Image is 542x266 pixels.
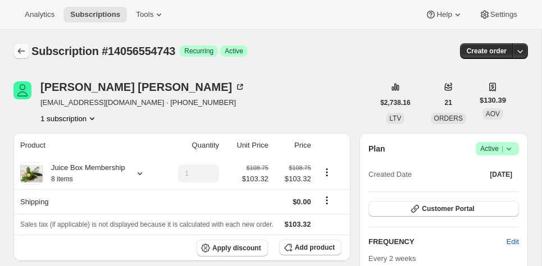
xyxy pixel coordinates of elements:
[51,175,73,183] small: 8 items
[368,254,416,263] span: Every 2 weeks
[212,244,261,253] span: Apply discount
[438,95,459,111] button: 21
[40,113,98,124] button: Product actions
[197,240,268,256] button: Apply discount
[445,98,452,107] span: 21
[472,7,524,22] button: Settings
[225,47,243,56] span: Active
[434,114,463,122] span: ORDERS
[129,7,171,22] button: Tools
[13,81,31,99] span: Ginny Henry
[63,7,127,22] button: Subscriptions
[289,164,311,171] small: $108.75
[502,144,503,153] span: |
[368,236,507,247] h2: FREQUENCY
[13,43,29,59] button: Subscriptions
[13,189,161,214] th: Shipping
[31,45,175,57] span: Subscription #14056554743
[279,240,341,255] button: Add product
[480,143,514,154] span: Active
[295,243,335,252] span: Add product
[507,236,519,247] span: Edit
[318,194,336,207] button: Shipping actions
[460,43,513,59] button: Create order
[380,98,410,107] span: $2,738.16
[285,220,311,228] span: $103.32
[272,133,315,158] th: Price
[136,10,153,19] span: Tools
[490,170,512,179] span: [DATE]
[43,162,125,185] div: Juice Box Membership
[422,204,474,213] span: Customer Portal
[436,10,452,19] span: Help
[486,110,500,118] span: AOV
[222,133,272,158] th: Unit Price
[275,173,311,185] span: $103.32
[490,10,517,19] span: Settings
[368,201,519,217] button: Customer Portal
[368,169,412,180] span: Created Date
[480,95,506,106] span: $130.39
[247,164,268,171] small: $108.75
[18,7,61,22] button: Analytics
[418,7,470,22] button: Help
[483,167,519,182] button: [DATE]
[318,166,336,178] button: Product actions
[389,114,401,122] span: LTV
[500,233,526,251] button: Edit
[40,81,245,93] div: [PERSON_NAME] [PERSON_NAME]
[293,198,311,206] span: $0.00
[242,173,268,185] span: $103.32
[13,133,161,158] th: Product
[40,97,245,108] span: [EMAIL_ADDRESS][DOMAIN_NAME] · [PHONE_NUMBER]
[161,133,222,158] th: Quantity
[374,95,417,111] button: $2,738.16
[25,10,54,19] span: Analytics
[184,47,213,56] span: Recurring
[368,143,385,154] h2: Plan
[467,47,507,56] span: Create order
[20,221,274,228] span: Sales tax (if applicable) is not displayed because it is calculated with each new order.
[70,10,120,19] span: Subscriptions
